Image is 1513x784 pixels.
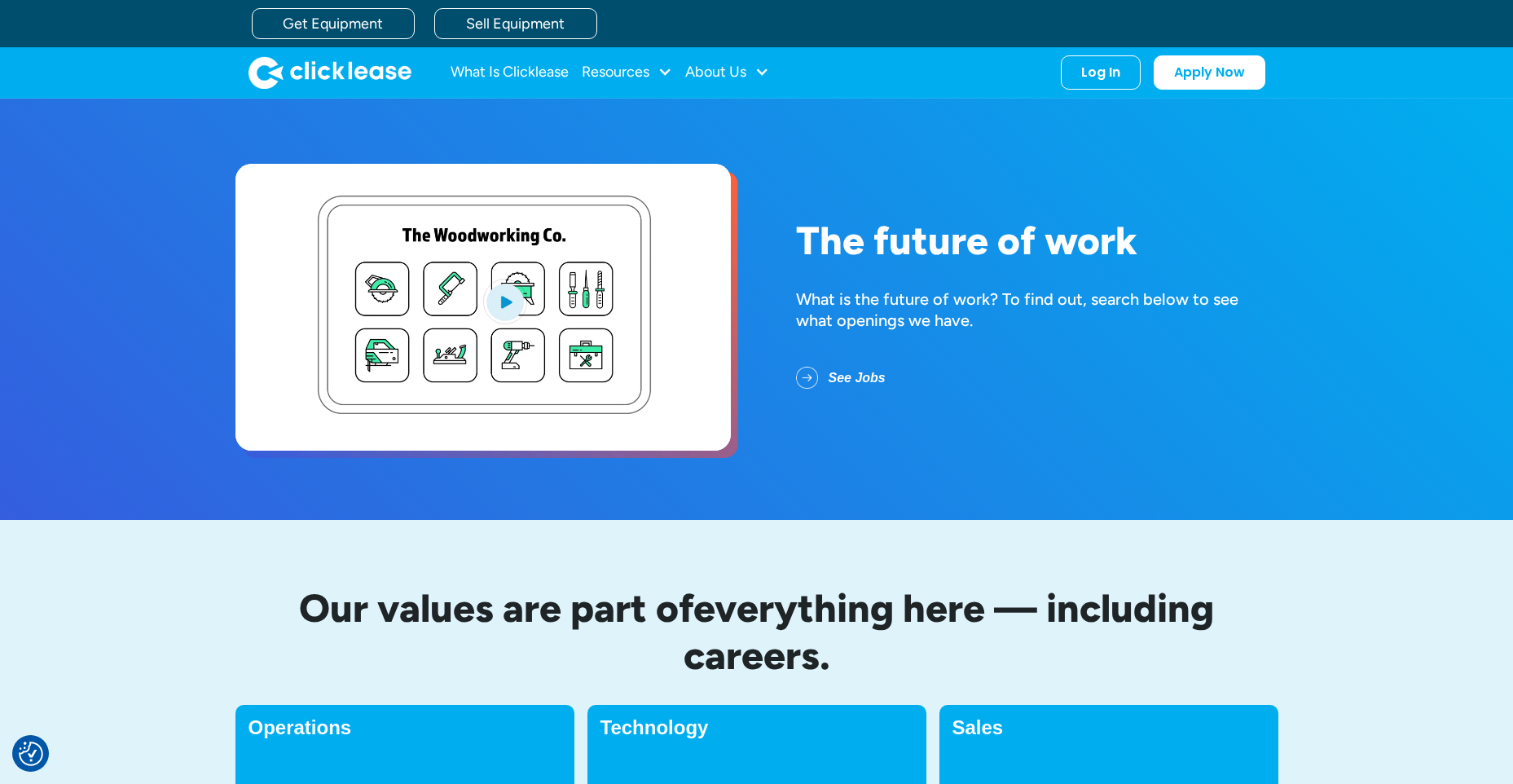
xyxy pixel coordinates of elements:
[235,585,1278,679] h2: Our values are part of
[796,288,1278,331] div: What is the future of work? To find out, search below to see what openings we have.
[19,742,43,766] img: Revisit consent button
[19,742,43,766] button: Consent Preferences
[451,56,569,89] a: What Is Clicklease
[685,56,769,89] div: About Us
[952,718,1265,738] h4: Sales
[1081,64,1120,81] div: Log In
[600,718,913,738] h4: Technology
[684,584,1215,679] span: everything here — including careers.
[249,56,411,89] img: Clicklease logo
[582,56,672,89] div: Resources
[483,279,527,324] img: Blue play button logo on a light blue circular background
[235,164,731,451] a: open lightbox
[1154,55,1265,90] a: Apply Now
[249,718,561,738] h4: Operations
[796,219,1278,262] h1: The future of work
[252,8,415,39] a: Get Equipment
[249,56,411,89] a: home
[796,357,912,399] a: See Jobs
[434,8,597,39] a: Sell Equipment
